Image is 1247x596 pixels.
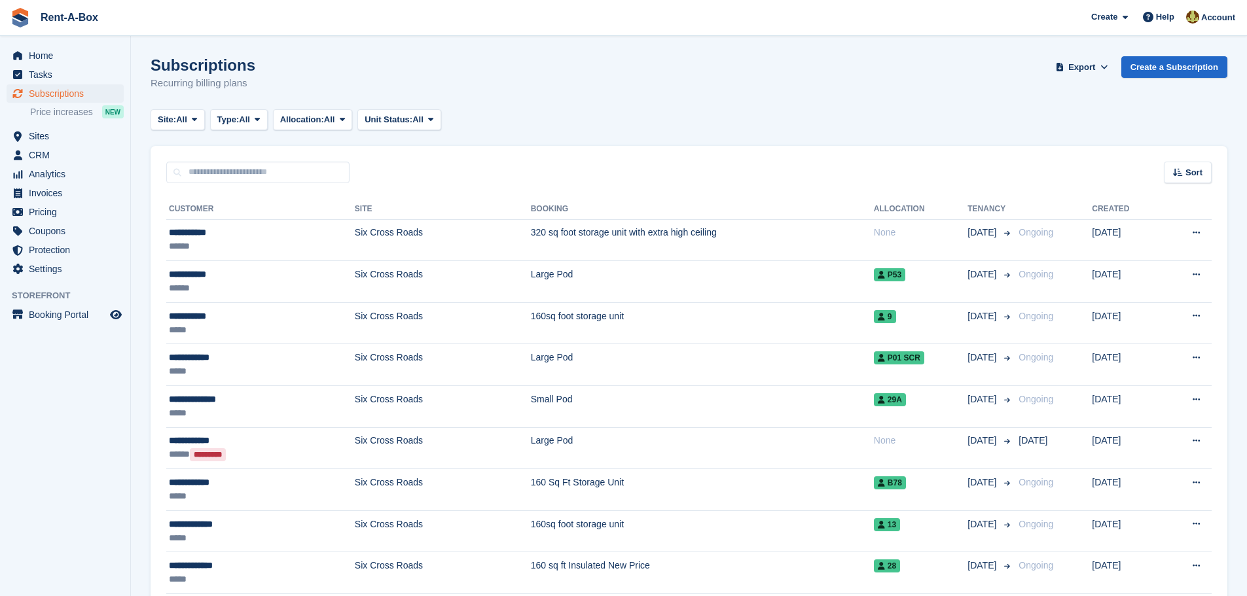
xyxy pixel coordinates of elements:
td: Six Cross Roads [355,302,531,344]
a: Rent-A-Box [35,7,103,28]
a: menu [7,46,124,65]
td: Small Pod [531,386,874,428]
span: Protection [29,241,107,259]
td: Six Cross Roads [355,344,531,386]
span: Analytics [29,165,107,183]
td: 160sq foot storage unit [531,510,874,552]
p: Recurring billing plans [151,76,255,91]
td: [DATE] [1092,510,1161,552]
span: All [239,113,250,126]
span: [DATE] [967,476,999,489]
td: 320 sq foot storage unit with extra high ceiling [531,219,874,261]
th: Customer [166,199,355,220]
span: Settings [29,260,107,278]
span: Home [29,46,107,65]
span: [DATE] [967,434,999,447]
button: Site: All [151,109,205,131]
span: All [412,113,424,126]
a: menu [7,127,124,145]
span: Type: [217,113,240,126]
span: CRM [29,146,107,164]
span: Ongoing [1019,227,1053,237]
span: [DATE] [967,226,999,239]
td: [DATE] [1092,219,1161,261]
a: menu [7,306,124,324]
span: Export [1068,61,1095,74]
span: Ongoing [1019,311,1053,321]
span: All [324,113,335,126]
td: [DATE] [1092,302,1161,344]
div: None [874,226,967,239]
td: Six Cross Roads [355,261,531,303]
td: Six Cross Roads [355,510,531,552]
td: [DATE] [1092,552,1161,594]
img: Mairead Collins [1186,10,1199,24]
td: Six Cross Roads [355,469,531,511]
span: Tasks [29,65,107,84]
th: Tenancy [967,199,1013,220]
td: [DATE] [1092,386,1161,428]
td: [DATE] [1092,344,1161,386]
a: menu [7,65,124,84]
a: menu [7,165,124,183]
td: 160 Sq Ft Storage Unit [531,469,874,511]
a: Create a Subscription [1121,56,1227,78]
span: Price increases [30,106,93,118]
span: Sort [1185,166,1202,179]
td: [DATE] [1092,469,1161,511]
div: None [874,434,967,447]
th: Booking [531,199,874,220]
td: Six Cross Roads [355,219,531,261]
a: menu [7,84,124,103]
button: Type: All [210,109,268,131]
button: Unit Status: All [357,109,441,131]
span: Create [1091,10,1117,24]
span: Coupons [29,222,107,240]
span: Ongoing [1019,269,1053,279]
a: menu [7,184,124,202]
span: B78 [874,476,906,489]
span: [DATE] [1019,435,1047,446]
span: Ongoing [1019,560,1053,570]
button: Allocation: All [273,109,353,131]
span: Subscriptions [29,84,107,103]
span: [DATE] [967,559,999,572]
span: 9 [874,310,896,323]
td: Six Cross Roads [355,427,531,469]
span: Ongoing [1019,477,1053,487]
span: Ongoing [1019,394,1053,404]
td: Large Pod [531,427,874,469]
td: Six Cross Roads [355,386,531,428]
span: 29A [874,393,906,406]
th: Created [1092,199,1161,220]
td: [DATE] [1092,427,1161,469]
span: Storefront [12,289,130,302]
span: P01 SCR [874,351,924,364]
td: [DATE] [1092,261,1161,303]
a: menu [7,203,124,221]
span: Invoices [29,184,107,202]
th: Site [355,199,531,220]
span: Pricing [29,203,107,221]
span: [DATE] [967,351,999,364]
td: 160 sq ft Insulated New Price [531,552,874,594]
span: All [176,113,187,126]
span: Site: [158,113,176,126]
span: 28 [874,559,900,572]
span: Ongoing [1019,519,1053,529]
div: NEW [102,105,124,118]
a: menu [7,222,124,240]
h1: Subscriptions [151,56,255,74]
th: Allocation [874,199,967,220]
td: Six Cross Roads [355,552,531,594]
span: [DATE] [967,393,999,406]
a: Preview store [108,307,124,323]
span: Ongoing [1019,352,1053,362]
span: Unit Status: [365,113,412,126]
span: [DATE] [967,309,999,323]
span: [DATE] [967,268,999,281]
img: stora-icon-8386f47178a22dfd0bd8f6a31ec36ba5ce8667c1dd55bd0f319d3a0aa187defe.svg [10,8,30,27]
span: [DATE] [967,517,999,531]
span: Account [1201,11,1235,24]
span: P53 [874,268,905,281]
